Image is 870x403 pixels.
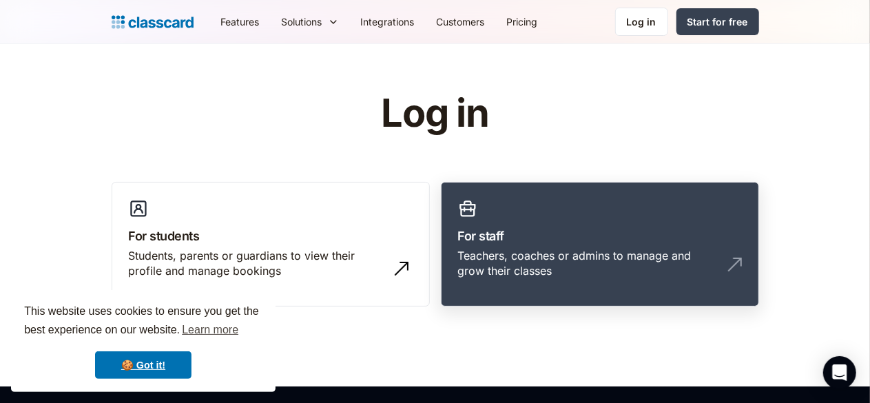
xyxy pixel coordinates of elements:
[129,227,413,245] h3: For students
[676,8,759,35] a: Start for free
[426,6,496,37] a: Customers
[350,6,426,37] a: Integrations
[441,182,759,307] a: For staffTeachers, coaches or admins to manage and grow their classes
[112,12,194,32] a: home
[95,351,191,379] a: dismiss cookie message
[615,8,668,36] a: Log in
[112,182,430,307] a: For studentsStudents, parents or guardians to view their profile and manage bookings
[271,6,350,37] div: Solutions
[24,303,262,340] span: This website uses cookies to ensure you get the best experience on our website.
[180,320,240,340] a: learn more about cookies
[458,248,714,279] div: Teachers, coaches or admins to manage and grow their classes
[458,227,742,245] h3: For staff
[496,6,549,37] a: Pricing
[216,92,654,135] h1: Log in
[11,290,276,392] div: cookieconsent
[129,248,385,279] div: Students, parents or guardians to view their profile and manage bookings
[210,6,271,37] a: Features
[627,14,656,29] div: Log in
[687,14,748,29] div: Start for free
[282,14,322,29] div: Solutions
[823,356,856,389] div: Open Intercom Messenger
